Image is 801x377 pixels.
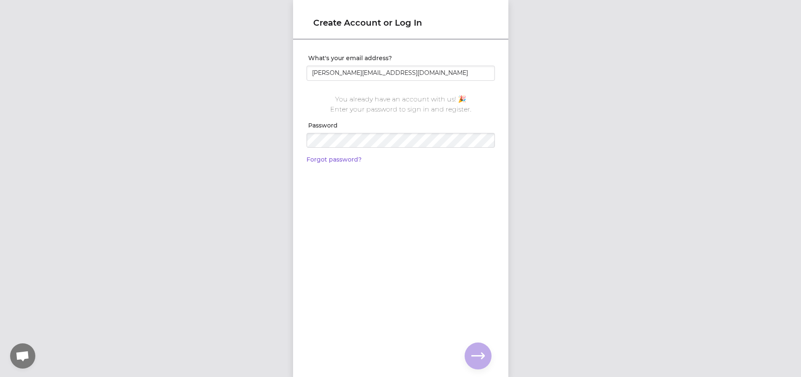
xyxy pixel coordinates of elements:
[307,156,362,163] a: Forgot password?
[313,104,488,114] p: Enter your password to sign in and register.
[10,343,35,369] a: Open chat
[313,17,488,29] h1: Create Account or Log In
[307,66,495,81] input: Your email
[313,94,488,104] p: You already have an account with us! 🎉
[308,54,495,62] label: What's your email address?
[308,121,495,130] label: Password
